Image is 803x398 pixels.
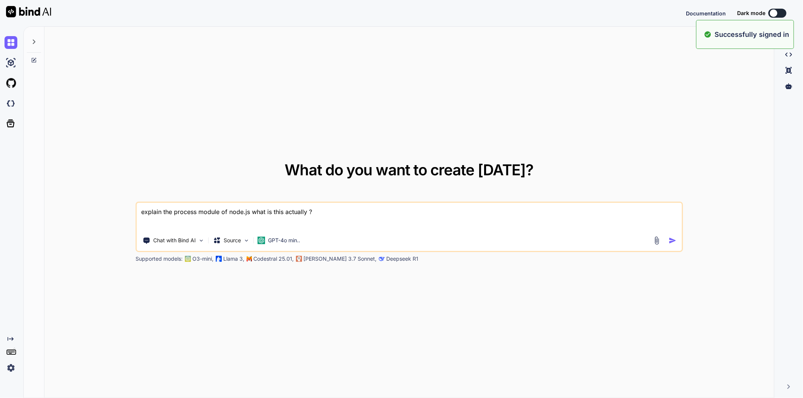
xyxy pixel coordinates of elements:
[296,256,302,262] img: claude
[192,255,213,263] p: O3-mini,
[686,9,726,17] button: Documentation
[669,237,677,245] img: icon
[224,237,241,244] p: Source
[137,203,682,231] textarea: explain the process module of node.js what is this actually ?
[243,237,250,244] img: Pick Models
[285,161,534,179] span: What do you want to create [DATE]?
[136,255,183,263] p: Supported models:
[386,255,418,263] p: Deepseek R1
[258,237,265,244] img: GPT-4o mini
[652,236,661,245] img: attachment
[715,29,789,39] p: Successfully signed in
[686,10,726,17] span: Documentation
[5,97,17,110] img: darkCloudIdeIcon
[5,362,17,374] img: settings
[216,256,222,262] img: Llama2
[704,29,712,39] img: alert
[153,237,196,244] p: Chat with Bind AI
[5,36,17,49] img: chat
[737,9,765,17] span: Dark mode
[303,255,376,263] p: [PERSON_NAME] 3.7 Sonnet,
[247,256,252,261] img: Mistral-AI
[268,237,300,244] p: GPT-4o min..
[6,6,51,17] img: Bind AI
[379,256,385,262] img: claude
[198,237,204,244] img: Pick Tools
[253,255,294,263] p: Codestral 25.01,
[5,56,17,69] img: ai-studio
[5,77,17,90] img: githubLight
[223,255,244,263] p: Llama 3,
[185,256,191,262] img: GPT-4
